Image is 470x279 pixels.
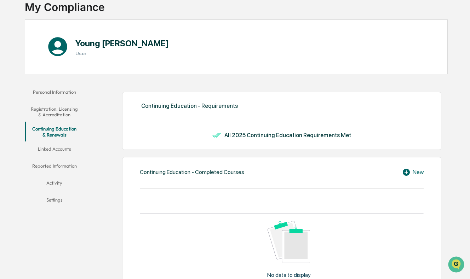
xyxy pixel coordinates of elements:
button: Personal Information [25,85,84,102]
button: Settings [25,193,84,210]
div: 🖐️ [7,90,13,95]
a: 🖐️Preclearance [4,86,48,99]
div: All 2025 Continuing Education Requirements Met [224,132,351,139]
a: Powered byPylon [50,120,86,125]
button: Activity [25,176,84,193]
button: Continuing Education & Renewals [25,122,84,142]
img: 1746055101610-c473b297-6a78-478c-a979-82029cc54cd1 [7,54,20,67]
button: Registration, Licensing & Accreditation [25,102,84,122]
a: 🔎Data Lookup [4,100,47,112]
span: Attestations [58,89,88,96]
a: 🗄️Attestations [48,86,91,99]
span: Preclearance [14,89,46,96]
p: How can we help? [7,15,129,26]
div: Continuing Education - Completed Courses [140,169,244,175]
button: Start new chat [120,56,129,65]
div: Continuing Education - Requirements [141,103,238,109]
p: No data to display [267,272,311,278]
div: secondary tabs example [25,85,84,210]
button: Linked Accounts [25,142,84,159]
span: Pylon [70,120,86,125]
div: Start new chat [24,54,116,61]
h3: User [75,51,169,56]
div: 🔎 [7,103,13,109]
iframe: Open customer support [447,256,466,275]
div: We're available if you need us! [24,61,90,67]
div: New [402,168,424,176]
span: Data Lookup [14,103,45,110]
input: Clear [18,32,117,40]
div: 🗄️ [51,90,57,95]
img: No data [268,221,310,262]
button: Reported Information [25,159,84,176]
h1: Young [PERSON_NAME] [75,38,169,48]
